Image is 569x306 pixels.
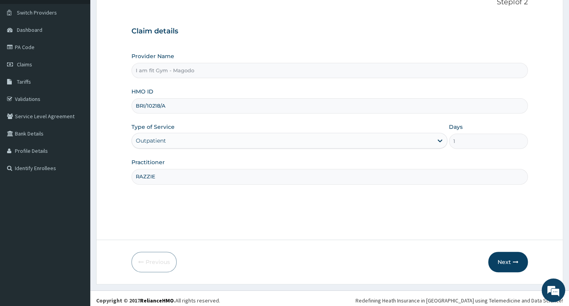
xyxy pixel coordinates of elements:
input: Enter Name [131,169,528,184]
div: Minimize live chat window [129,4,148,23]
label: Days [449,123,463,131]
button: Next [488,252,528,272]
span: Dashboard [17,26,42,33]
label: Provider Name [131,52,174,60]
span: Switch Providers [17,9,57,16]
img: d_794563401_company_1708531726252_794563401 [15,39,32,59]
span: Tariffs [17,78,31,85]
strong: Copyright © 2017 . [96,297,175,304]
label: Practitioner [131,158,165,166]
a: RelianceHMO [140,297,174,304]
label: Type of Service [131,123,175,131]
div: Chat with us now [41,44,132,54]
span: Claims [17,61,32,68]
h3: Claim details [131,27,528,36]
div: Redefining Heath Insurance in [GEOGRAPHIC_DATA] using Telemedicine and Data Science! [356,297,563,304]
label: HMO ID [131,88,153,95]
input: Enter HMO ID [131,98,528,114]
textarea: Type your message and hit 'Enter' [4,214,150,242]
span: We're online! [46,99,108,178]
button: Previous [131,252,177,272]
